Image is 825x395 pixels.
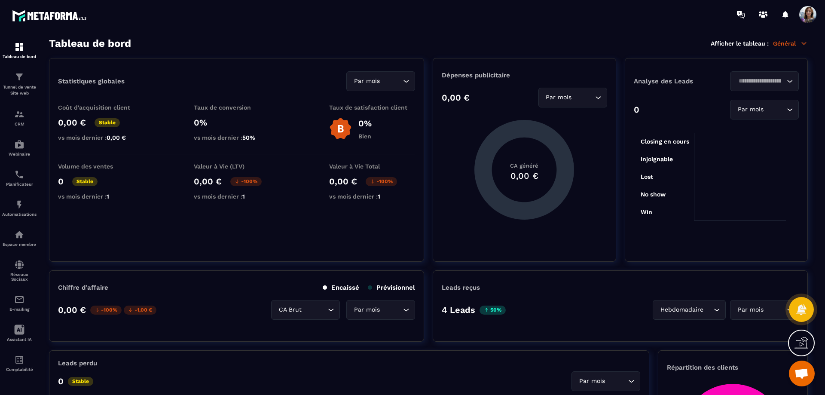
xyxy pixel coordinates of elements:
[95,118,120,127] p: Stable
[58,359,97,367] p: Leads perdu
[2,212,37,217] p: Automatisations
[2,367,37,372] p: Comptabilité
[14,109,24,119] img: formation
[194,117,280,128] p: 0%
[303,305,326,315] input: Search for option
[2,193,37,223] a: automationsautomationsAutomatisations
[658,305,705,315] span: Hebdomadaire
[49,37,131,49] h3: Tableau de bord
[667,364,799,371] p: Répartition des clients
[329,193,415,200] p: vs mois dernier :
[2,122,37,126] p: CRM
[58,305,86,315] p: 0,00 €
[2,65,37,103] a: formationformationTunnel de vente Site web
[2,318,37,348] a: Assistant IA
[442,92,470,103] p: 0,00 €
[14,72,24,82] img: formation
[358,133,372,140] p: Bien
[329,117,352,140] img: b-badge-o.b3b20ee6.svg
[736,105,765,114] span: Par mois
[194,134,280,141] p: vs mois dernier :
[242,134,255,141] span: 50%
[124,306,156,315] p: -1,00 €
[72,177,98,186] p: Stable
[382,305,401,315] input: Search for option
[346,300,415,320] div: Search for option
[2,348,37,378] a: accountantaccountantComptabilité
[346,71,415,91] div: Search for option
[538,88,607,107] div: Search for option
[765,305,785,315] input: Search for option
[271,300,340,320] div: Search for option
[329,176,357,187] p: 0,00 €
[382,77,401,86] input: Search for option
[14,139,24,150] img: automations
[607,377,626,386] input: Search for option
[14,260,24,270] img: social-network
[730,71,799,91] div: Search for option
[730,300,799,320] div: Search for option
[58,193,144,200] p: vs mois dernier :
[230,177,262,186] p: -100%
[90,306,122,315] p: -100%
[634,77,716,85] p: Analyse des Leads
[736,305,765,315] span: Par mois
[641,156,673,163] tspan: Injoignable
[58,77,125,85] p: Statistiques globales
[2,337,37,342] p: Assistant IA
[12,8,89,24] img: logo
[653,300,726,320] div: Search for option
[277,305,303,315] span: CA Brut
[2,272,37,282] p: Réseaux Sociaux
[442,305,475,315] p: 4 Leads
[571,371,640,391] div: Search for option
[544,93,574,102] span: Par mois
[58,284,108,291] p: Chiffre d’affaire
[2,182,37,187] p: Planificateur
[14,42,24,52] img: formation
[58,134,144,141] p: vs mois dernier :
[14,230,24,240] img: automations
[2,288,37,318] a: emailemailE-mailing
[736,77,785,86] input: Search for option
[242,193,245,200] span: 1
[2,103,37,133] a: formationformationCRM
[2,163,37,193] a: schedulerschedulerPlanificateur
[574,93,593,102] input: Search for option
[194,176,222,187] p: 0,00 €
[2,152,37,156] p: Webinaire
[378,193,380,200] span: 1
[2,307,37,312] p: E-mailing
[641,138,689,145] tspan: Closing en cours
[634,104,639,115] p: 0
[58,163,144,170] p: Volume des ventes
[58,176,64,187] p: 0
[789,361,815,386] div: Ouvrir le chat
[577,377,607,386] span: Par mois
[641,191,666,198] tspan: No show
[2,84,37,96] p: Tunnel de vente Site web
[58,117,86,128] p: 0,00 €
[2,223,37,253] a: automationsautomationsEspace membre
[2,253,37,288] a: social-networksocial-networkRéseaux Sociaux
[58,104,144,111] p: Coût d'acquisition client
[194,193,280,200] p: vs mois dernier :
[352,77,382,86] span: Par mois
[107,193,109,200] span: 1
[641,173,653,180] tspan: Lost
[480,306,506,315] p: 50%
[711,40,769,47] p: Afficher le tableau :
[68,377,93,386] p: Stable
[107,134,126,141] span: 0,00 €
[329,163,415,170] p: Valeur à Vie Total
[765,105,785,114] input: Search for option
[442,71,607,79] p: Dépenses publicitaire
[14,294,24,305] img: email
[329,104,415,111] p: Taux de satisfaction client
[358,118,372,129] p: 0%
[641,208,652,215] tspan: Win
[14,355,24,365] img: accountant
[2,242,37,247] p: Espace membre
[194,163,280,170] p: Valeur à Vie (LTV)
[2,133,37,163] a: automationsautomationsWebinaire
